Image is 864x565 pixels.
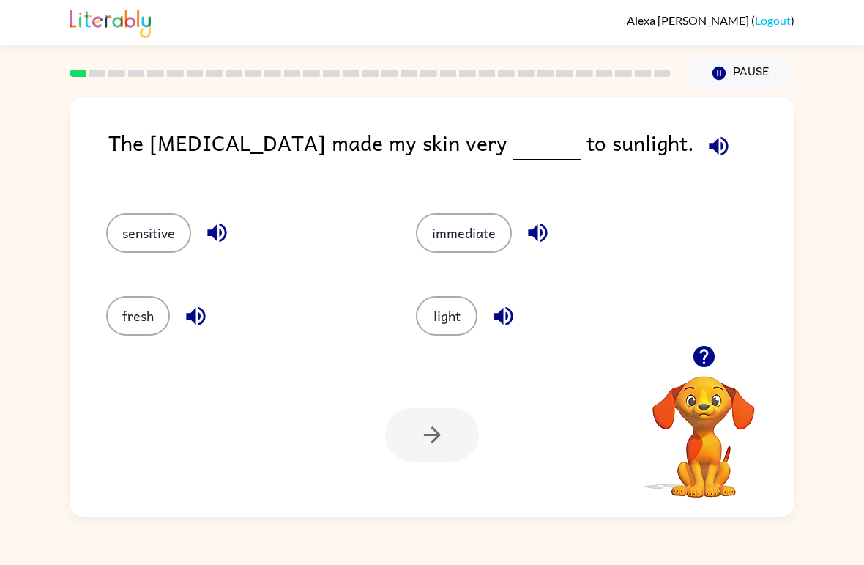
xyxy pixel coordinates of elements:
button: fresh [106,296,170,336]
button: Pause [688,56,794,90]
div: The [MEDICAL_DATA] made my skin very to sunlight. [108,126,794,184]
img: Literably [70,6,151,38]
div: ( ) [627,13,794,27]
button: sensitive [106,213,191,253]
button: immediate [416,213,512,253]
span: Alexa [PERSON_NAME] [627,13,751,27]
button: light [416,296,477,336]
video: Your browser must support playing .mp4 files to use Literably. Please try using another browser. [630,353,777,500]
a: Logout [755,13,791,27]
